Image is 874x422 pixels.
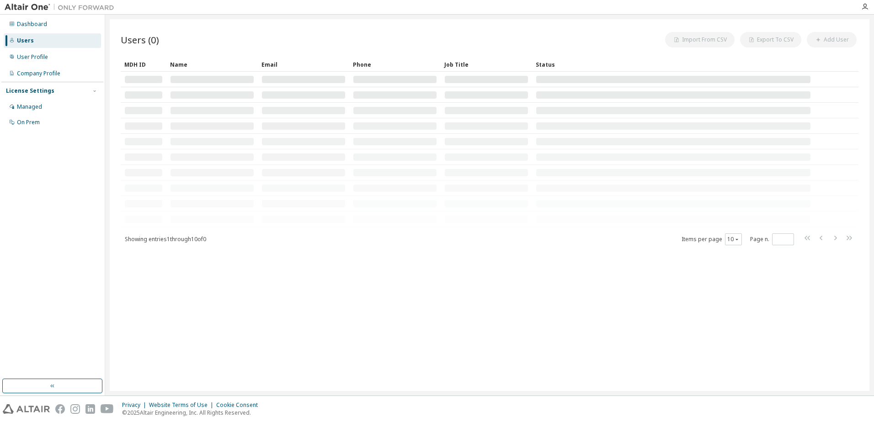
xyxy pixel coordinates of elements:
span: Items per page [682,233,742,245]
img: linkedin.svg [85,404,95,414]
div: License Settings [6,87,54,95]
p: © 2025 Altair Engineering, Inc. All Rights Reserved. [122,409,263,417]
div: MDH ID [124,57,163,72]
img: youtube.svg [101,404,114,414]
div: Dashboard [17,21,47,28]
img: Altair One [5,3,119,12]
span: Page n. [750,233,794,245]
button: Add User [807,32,857,47]
div: Job Title [444,57,528,72]
div: Phone [353,57,437,72]
div: Name [170,57,254,72]
img: altair_logo.svg [3,404,50,414]
div: Managed [17,103,42,111]
span: Users (0) [121,33,159,46]
div: Website Terms of Use [149,401,216,409]
img: facebook.svg [55,404,65,414]
div: Email [261,57,346,72]
span: Showing entries 1 through 10 of 0 [125,235,206,243]
button: 10 [727,236,740,243]
div: Privacy [122,401,149,409]
img: instagram.svg [70,404,80,414]
div: Cookie Consent [216,401,263,409]
div: On Prem [17,119,40,126]
div: Users [17,37,34,44]
button: Export To CSV [740,32,801,47]
div: Company Profile [17,70,60,77]
div: User Profile [17,53,48,61]
button: Import From CSV [665,32,735,47]
div: Status [536,57,811,72]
